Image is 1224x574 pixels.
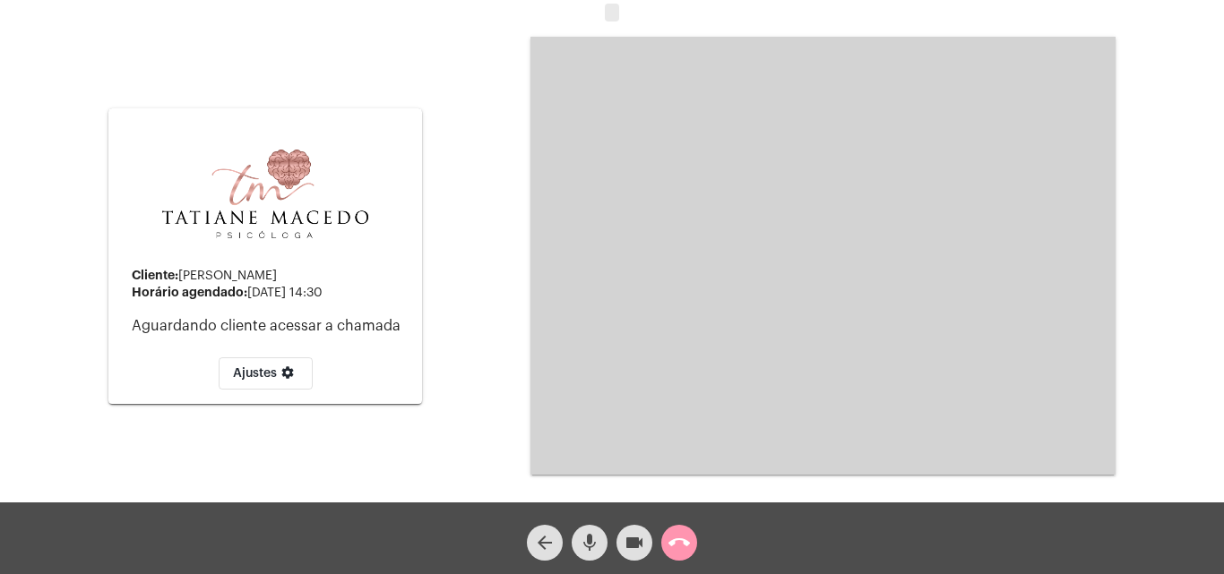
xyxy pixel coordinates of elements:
[132,318,408,334] p: Aguardando cliente acessar a chamada
[162,150,368,239] img: e19876e2-e0dd-e00a-0a37-7f881691473f.png
[219,357,313,390] button: Ajustes
[132,269,178,281] strong: Cliente:
[132,286,247,298] strong: Horário agendado:
[668,532,690,553] mat-icon: call_end
[579,532,600,553] mat-icon: mic
[233,367,298,380] span: Ajustes
[277,365,298,387] mat-icon: settings
[132,286,408,300] div: [DATE] 14:30
[624,532,645,553] mat-icon: videocam
[534,532,556,553] mat-icon: arrow_back
[132,269,408,283] div: [PERSON_NAME]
